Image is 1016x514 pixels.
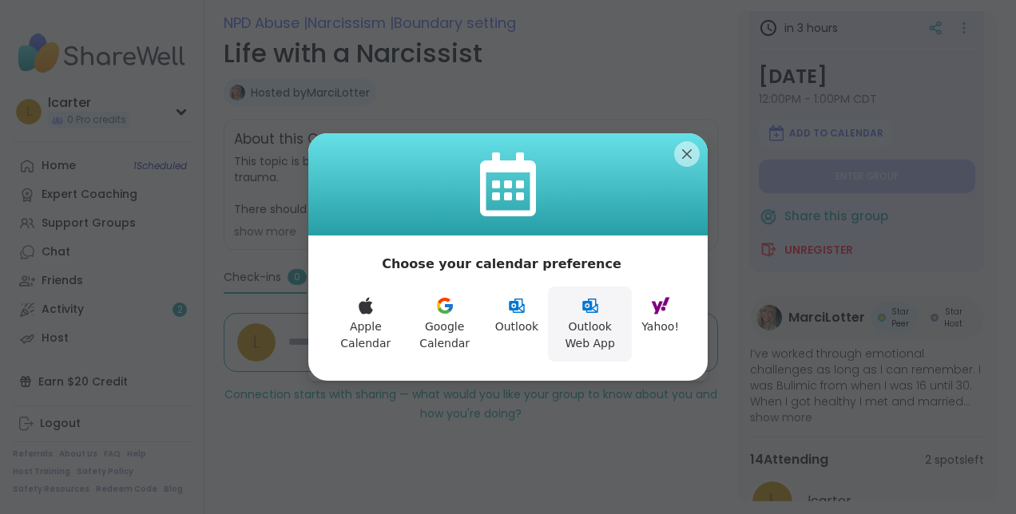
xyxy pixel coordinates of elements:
[382,255,621,274] p: Choose your calendar preference
[548,287,632,362] button: Outlook Web App
[404,287,486,362] button: Google Calendar
[486,287,549,362] button: Outlook
[327,287,404,362] button: Apple Calendar
[632,287,689,362] button: Yahoo!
